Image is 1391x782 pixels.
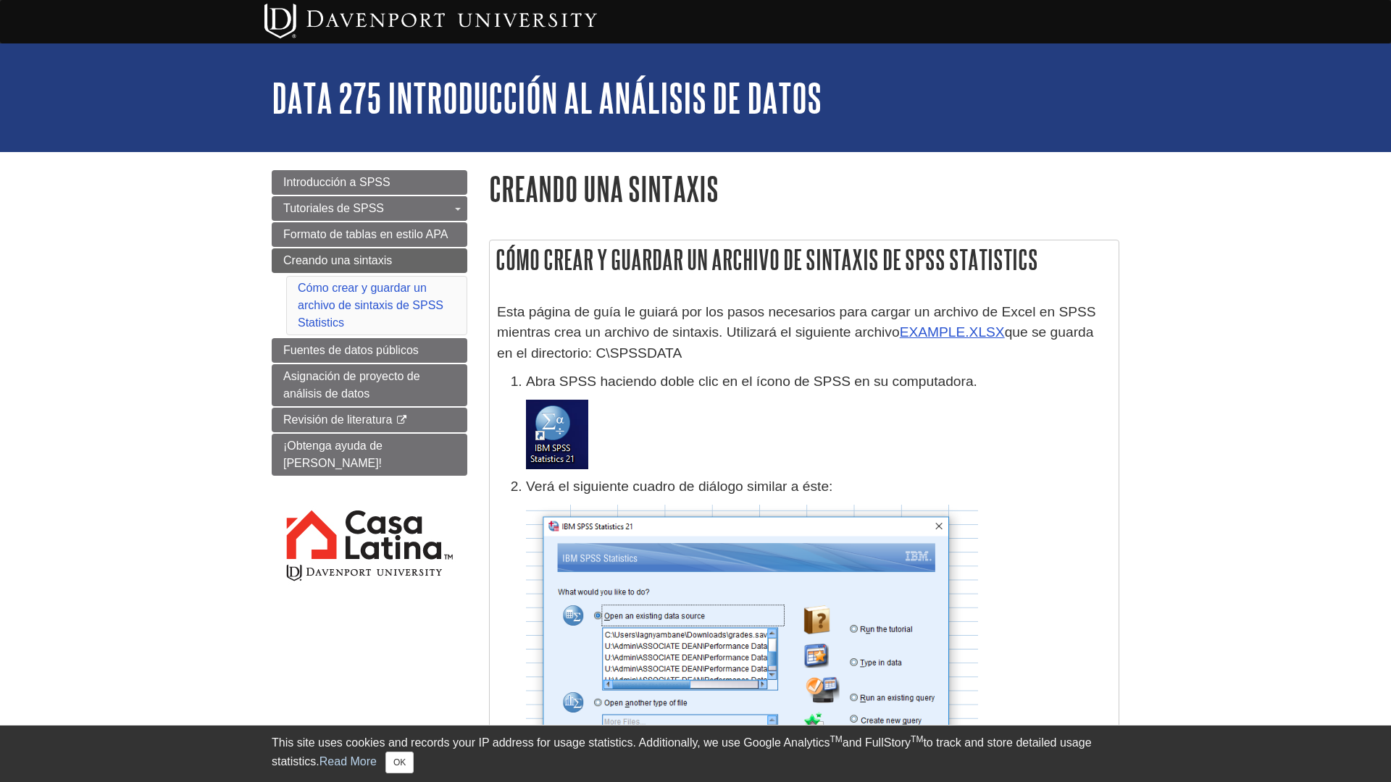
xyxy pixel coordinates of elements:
a: Fuentes de datos públicos [272,338,467,363]
img: Davenport University [264,4,597,38]
a: Formato de tablas en estilo APA [272,222,467,247]
h2: Cómo crear y guardar un archivo de sintaxis de SPSS Statistics [490,240,1119,279]
span: Asignación de proyecto de análisis de datos [283,370,420,400]
a: Introducción a SPSS [272,170,467,195]
span: ¡Obtenga ayuda de [PERSON_NAME]! [283,440,383,469]
div: Guide Page Menu [272,170,467,608]
a: EXAMPLE.XLSX [900,324,1005,340]
sup: TM [911,734,923,744]
i: This link opens in a new window [396,416,408,425]
a: Tutoriales de SPSS [272,196,467,221]
sup: TM [830,734,842,744]
div: This site uses cookies and records your IP address for usage statistics. Additionally, we use Goo... [272,734,1119,773]
h1: Creando una sintaxis [489,170,1119,207]
span: Revisión de literatura [283,413,392,426]
a: Read More [319,755,377,768]
a: DATA 275 Introducción al análisis de datos [272,75,822,120]
span: Formato de tablas en estilo APA [283,228,448,240]
a: ¡Obtenga ayuda de [PERSON_NAME]! [272,434,467,476]
span: Creando una sintaxis [283,254,392,266]
button: Close [385,752,414,773]
a: Creando una sintaxis [272,248,467,273]
p: Esta página de guía le guiará por los pasos necesarios para cargar un archivo de Excel en SPSS mi... [497,302,1111,364]
span: Introducción a SPSS [283,176,390,188]
p: Abra SPSS haciendo doble clic en el ícono de SPSS en su computadora. [526,371,1111,392]
span: Tutoriales de SPSS [283,202,384,214]
img: TNbN1ZaVzneu1-AfXZvsVgQYR-ozol2BVRmGNj2OYp_mktaU2pJrdpfLgkvaqNNNdnv86JY5f9vRKB6OS7-yUW7El55wW-BX9... [526,400,588,469]
a: Revisión de literatura [272,408,467,432]
p: Verá el siguiente cuadro de diálogo similar a éste: [526,476,1111,497]
a: Asignación de proyecto de análisis de datos [272,364,467,406]
a: Cómo crear y guardar un archivo de sintaxis de SPSS Statistics [298,282,443,329]
span: Fuentes de datos públicos [283,344,419,356]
